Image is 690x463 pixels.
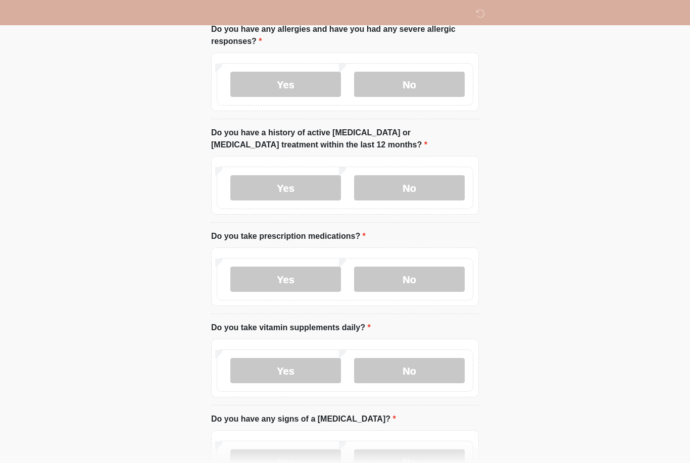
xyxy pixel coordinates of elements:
[211,23,479,47] label: Do you have any allergies and have you had any severe allergic responses?
[354,72,465,97] label: No
[230,358,341,383] label: Yes
[354,267,465,292] label: No
[211,413,396,425] label: Do you have any signs of a [MEDICAL_DATA]?
[211,230,366,242] label: Do you take prescription medications?
[201,8,214,20] img: DM Studio Logo
[230,175,341,200] label: Yes
[211,322,371,334] label: Do you take vitamin supplements daily?
[354,175,465,200] label: No
[354,358,465,383] label: No
[230,267,341,292] label: Yes
[230,72,341,97] label: Yes
[211,127,479,151] label: Do you have a history of active [MEDICAL_DATA] or [MEDICAL_DATA] treatment within the last 12 mon...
